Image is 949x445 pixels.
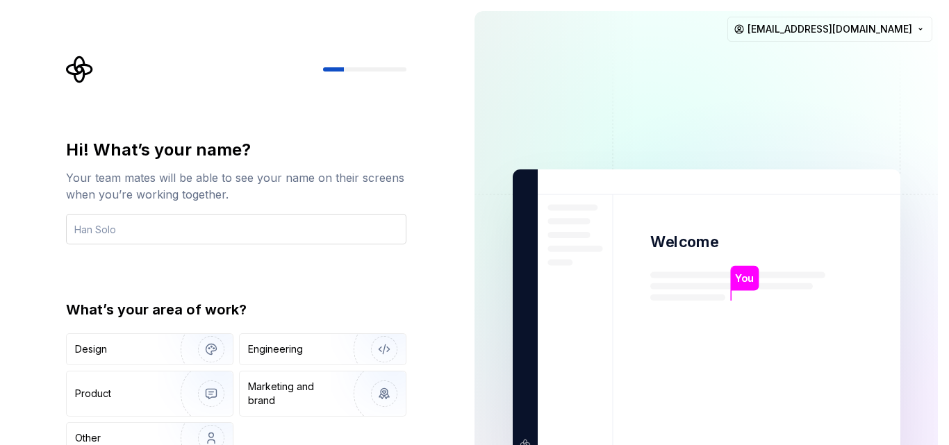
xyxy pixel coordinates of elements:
div: Design [75,342,107,356]
span: [EMAIL_ADDRESS][DOMAIN_NAME] [748,22,912,36]
p: Welcome [650,232,718,252]
p: You [735,271,754,286]
svg: Supernova Logo [66,56,94,83]
div: Other [75,431,101,445]
div: Hi! What’s your name? [66,139,406,161]
div: Engineering [248,342,303,356]
input: Han Solo [66,214,406,244]
button: [EMAIL_ADDRESS][DOMAIN_NAME] [727,17,932,42]
div: Your team mates will be able to see your name on their screens when you’re working together. [66,169,406,203]
div: What’s your area of work? [66,300,406,319]
div: Product [75,387,111,401]
div: Marketing and brand [248,380,342,408]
